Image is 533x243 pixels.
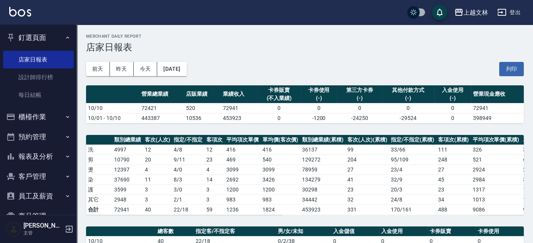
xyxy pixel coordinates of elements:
[86,185,112,195] td: 護
[86,175,112,185] td: 染
[384,86,433,94] div: 其他付款方式
[23,230,63,236] p: 主管
[261,145,301,155] td: 416
[221,103,258,113] td: 72941
[139,85,184,103] th: 營業總業績
[221,85,258,103] th: 業績收入
[143,155,172,165] td: 20
[143,195,172,205] td: 3
[434,103,471,113] td: 0
[436,94,469,102] div: (-)
[382,113,435,123] td: -29524
[436,185,471,195] td: 23
[300,175,345,185] td: 134279
[499,62,524,76] button: 列印
[379,226,427,236] th: 入金使用
[143,205,172,215] td: 40
[471,195,521,205] td: 1013
[382,103,435,113] td: 0
[3,51,74,68] a: 店家日報表
[337,103,382,113] td: 0
[258,113,300,123] td: 0
[471,113,524,123] td: 398949
[337,113,382,123] td: -24250
[428,226,476,236] th: 卡券販賣
[194,226,276,236] th: 指定客/不指定客
[110,62,134,76] button: 昨天
[204,155,224,165] td: 23
[476,226,524,236] th: 卡券使用
[471,135,521,145] th: 平均項次單價(累積)
[471,103,524,113] td: 72941
[345,185,389,195] td: 23
[261,175,301,185] td: 3426
[451,5,491,20] button: 上越文林
[3,107,74,127] button: 櫃檯作業
[300,135,345,145] th: 類別總業績(累積)
[86,62,110,76] button: 前天
[3,186,74,206] button: 員工及薪資
[143,175,172,185] td: 11
[3,68,74,86] a: 設計師排行榜
[86,34,524,39] h2: Merchant Daily Report
[112,205,143,215] td: 72941
[86,145,112,155] td: 洗
[345,195,389,205] td: 32
[389,195,436,205] td: 24 / 8
[143,185,172,195] td: 3
[172,145,204,155] td: 4 / 8
[494,5,524,20] button: 登出
[86,195,112,205] td: 其它
[3,86,74,104] a: 每日結帳
[260,86,298,94] div: 卡券販賣
[261,205,301,215] td: 1824
[260,94,298,102] div: (不入業績)
[389,185,436,195] td: 20 / 3
[86,42,524,53] h3: 店家日報表
[224,205,261,215] td: 1236
[86,155,112,165] td: 剪
[261,195,301,205] td: 983
[204,145,224,155] td: 12
[112,195,143,205] td: 2948
[143,165,172,175] td: 4
[301,113,337,123] td: -1200
[172,135,204,145] th: 指定/不指定
[261,135,301,145] th: 單均價(客次價)
[204,135,224,145] th: 客項次
[224,155,261,165] td: 469
[86,205,112,215] td: 合計
[156,226,194,236] th: 總客數
[204,185,224,195] td: 3
[258,103,300,113] td: 0
[389,145,436,155] td: 33 / 66
[389,155,436,165] td: 95 / 109
[112,155,143,165] td: 10790
[157,62,186,76] button: [DATE]
[331,226,379,236] th: 入金儲值
[432,5,447,20] button: save
[143,145,172,155] td: 12
[436,195,471,205] td: 34
[389,135,436,145] th: 指定/不指定(累積)
[221,113,258,123] td: 453923
[86,103,139,113] td: 10/10
[436,135,471,145] th: 客項次(累積)
[3,127,74,147] button: 預約管理
[300,185,345,195] td: 30298
[143,135,172,145] th: 客次(人次)
[436,86,469,94] div: 入金使用
[224,135,261,145] th: 平均項次單價
[261,165,301,175] td: 3099
[471,85,524,103] th: 營業現金應收
[86,165,112,175] td: 燙
[436,165,471,175] td: 27
[345,165,389,175] td: 27
[139,113,184,123] td: 443387
[204,175,224,185] td: 14
[384,94,433,102] div: (-)
[112,165,143,175] td: 12397
[172,165,204,175] td: 4 / 0
[345,155,389,165] td: 204
[302,94,335,102] div: (-)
